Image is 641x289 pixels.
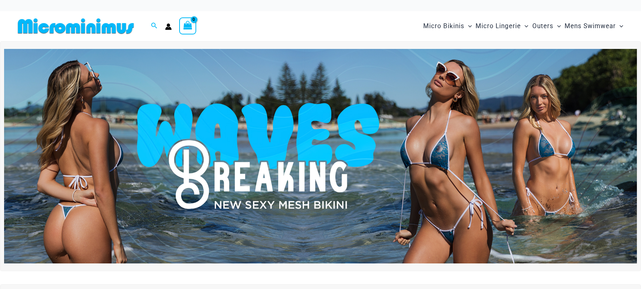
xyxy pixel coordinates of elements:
[616,17,623,36] span: Menu Toggle
[474,15,530,37] a: Micro LingerieMenu ToggleMenu Toggle
[476,17,521,36] span: Micro Lingerie
[464,17,472,36] span: Menu Toggle
[563,15,625,37] a: Mens SwimwearMenu ToggleMenu Toggle
[165,23,172,30] a: Account icon link
[423,17,464,36] span: Micro Bikinis
[420,14,626,39] nav: Site Navigation
[553,17,561,36] span: Menu Toggle
[151,21,158,31] a: Search icon link
[421,15,474,37] a: Micro BikinisMenu ToggleMenu Toggle
[4,49,637,264] img: Waves Breaking Ocean Bikini Pack
[532,17,553,36] span: Outers
[521,17,528,36] span: Menu Toggle
[565,17,616,36] span: Mens Swimwear
[530,15,563,37] a: OutersMenu ToggleMenu Toggle
[179,17,196,34] a: View Shopping Cart, empty
[15,18,137,34] img: MM SHOP LOGO FLAT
